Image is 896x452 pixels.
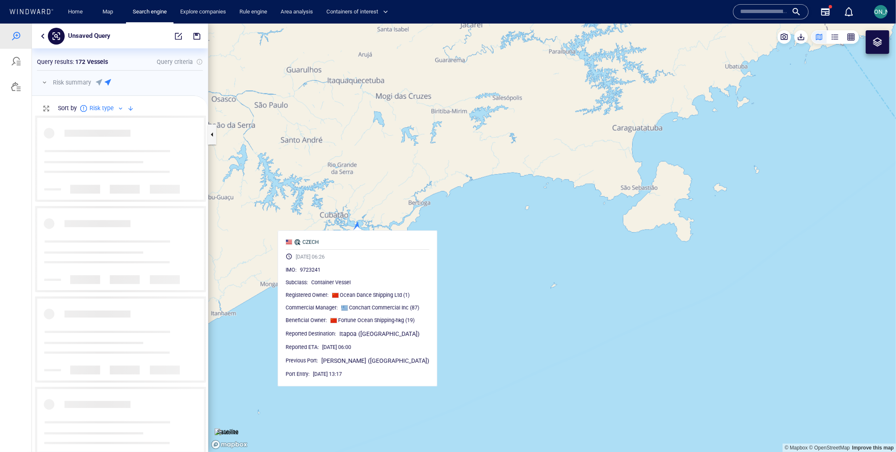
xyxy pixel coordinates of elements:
[323,5,395,19] button: Containers of interest
[177,5,229,19] a: Explore companies
[286,243,297,249] span: IMO :
[211,416,248,426] a: Mapbox logo
[215,405,239,413] img: satellite
[286,334,318,340] span: Previous Port :
[322,320,351,327] span: [DATE] 06:00
[409,280,419,288] span: (87)
[339,305,420,315] a: Itapoa ([GEOGRAPHIC_DATA])
[99,5,119,19] a: Map
[58,79,77,90] p: Sort by
[286,347,310,354] span: Port Entry :
[129,5,170,19] a: Search engine
[326,7,388,17] span: Containers of interest
[37,33,74,43] p: Query results :
[294,215,301,222] div: JOHN WWIS DEMO defined risk: indication
[96,5,123,19] button: Map
[217,403,239,413] p: Satellite
[188,3,206,22] button: Save query
[349,280,419,288] a: Conchart Commercial Inc (87)
[340,268,402,275] span: Ocean Dance Shipping Ltd
[68,7,110,18] p: Unsaved Query
[296,230,325,236] span: [DATE] 06:26
[75,33,108,43] p: 172 Vessels
[321,332,429,342] a: [PERSON_NAME] ([GEOGRAPHIC_DATA])
[872,3,889,20] button: [PERSON_NAME]
[302,215,319,222] div: CZECH
[286,268,328,275] span: Registered Owner :
[286,215,319,222] a: CZECH
[338,293,404,300] span: Fortune Ocean Shipping-hkg
[860,414,890,446] iframe: Chat
[286,320,319,327] span: Reported ETA :
[844,7,854,17] div: Notification center
[65,5,113,21] button: Unsaved Query
[852,421,894,427] a: Map feedback
[286,307,336,313] span: Reported Destination :
[62,5,89,19] button: Home
[157,33,193,43] p: Query criteria
[311,256,351,262] span: Container Vessel
[809,421,850,427] a: OpenStreetMap
[236,5,271,19] a: Rule engine
[286,281,338,287] span: Commercial Manager :
[313,347,342,354] span: [DATE] 13:17
[53,54,91,64] p: Risk summary
[300,243,321,250] span: 9723241
[340,268,410,275] a: Ocean Dance Shipping Ltd (1)
[277,5,316,19] a: Area analysis
[402,268,410,275] span: (1)
[286,256,308,262] span: Subclass :
[338,293,415,301] a: Fortune Ocean Shipping-hkg (19)
[65,5,87,19] a: Home
[286,293,327,300] span: Beneficial Owner :
[349,281,409,287] span: Conchart Commercial Inc
[785,421,808,427] a: Mapbox
[169,3,188,22] span: Edit
[89,79,114,90] p: Risk type
[404,293,415,301] span: (19)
